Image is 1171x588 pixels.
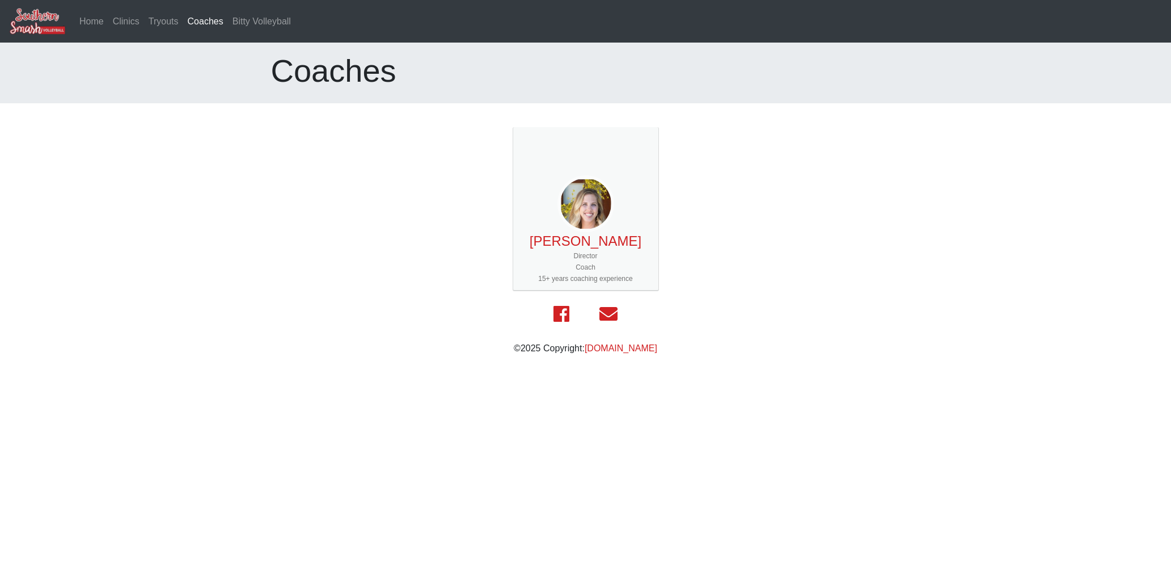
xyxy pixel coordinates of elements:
[518,273,654,284] div: 15+ years coaching experience
[518,250,654,262] div: Director
[144,10,183,33] a: Tryouts
[530,233,641,249] a: [PERSON_NAME]
[75,10,108,33] a: Home
[228,10,295,33] a: Bitty Volleyball
[183,10,228,33] a: Coaches
[518,262,654,273] div: Coach
[585,343,657,353] a: [DOMAIN_NAME]
[108,10,144,33] a: Clinics
[9,7,66,35] img: Southern Smash Volleyball
[271,52,901,90] h1: Coaches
